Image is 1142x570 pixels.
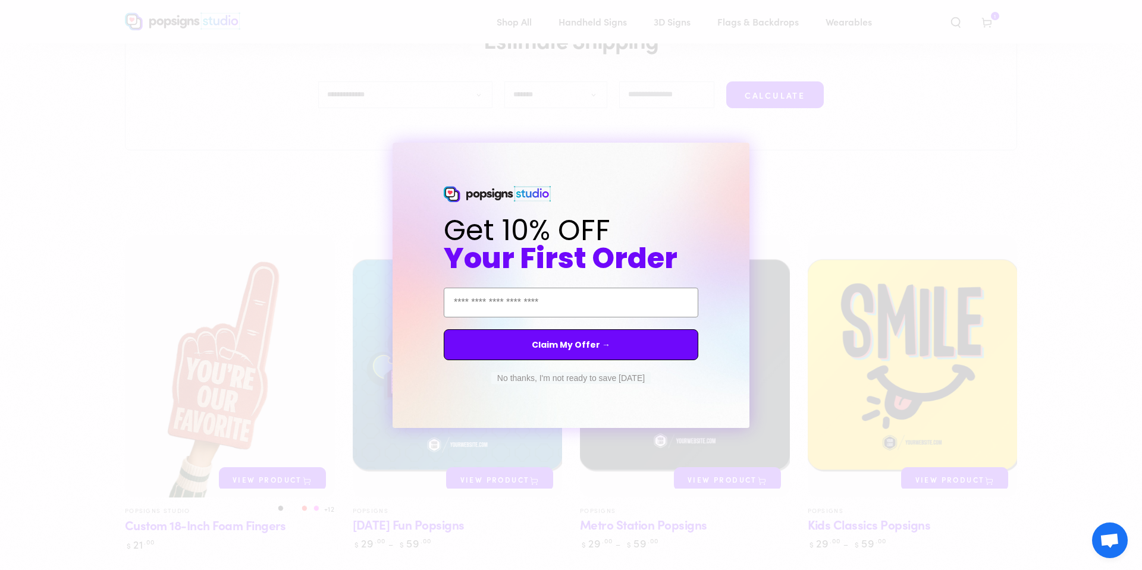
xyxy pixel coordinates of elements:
[444,238,677,278] span: Your First Order
[444,186,551,203] img: Popsigns Studio
[491,372,651,384] button: No thanks, I'm not ready to save [DATE]
[444,329,698,360] button: Claim My Offer →
[444,210,610,250] span: Get 10% OFF
[1092,522,1128,558] div: Open chat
